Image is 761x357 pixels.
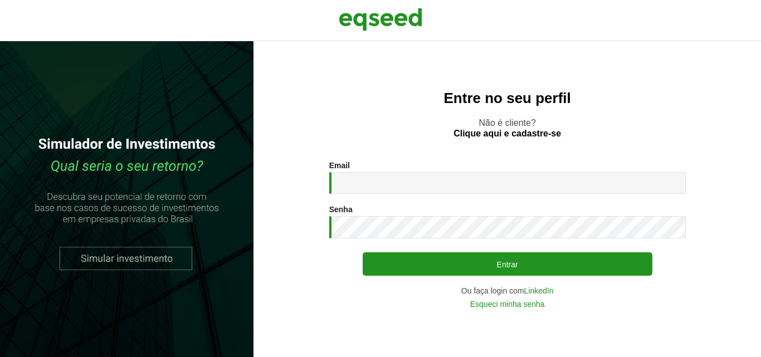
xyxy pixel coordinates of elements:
[276,118,739,139] p: Não é cliente?
[329,287,686,295] div: Ou faça login com
[276,90,739,106] h2: Entre no seu perfil
[339,6,422,33] img: EqSeed Logo
[524,287,554,295] a: LinkedIn
[329,206,353,213] label: Senha
[363,252,652,276] button: Entrar
[329,162,350,169] label: Email
[470,300,545,308] a: Esqueci minha senha
[453,129,561,138] a: Clique aqui e cadastre-se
